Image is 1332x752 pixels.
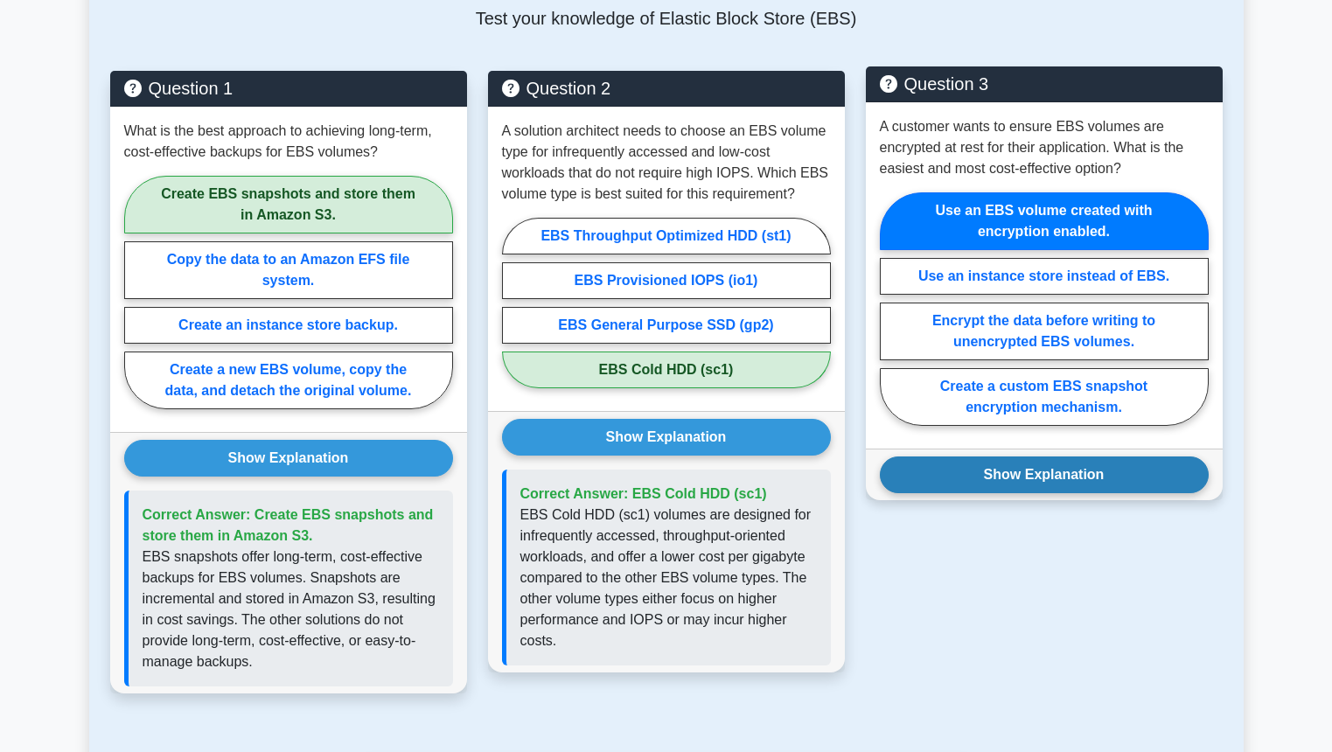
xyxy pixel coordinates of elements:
[880,456,1209,493] button: Show Explanation
[502,352,831,388] label: EBS Cold HDD (sc1)
[880,73,1209,94] h5: Question 3
[143,547,439,672] p: EBS snapshots offer long-term, cost-effective backups for EBS volumes. Snapshots are incremental ...
[124,176,453,233] label: Create EBS snapshots and store them in Amazon S3.
[880,192,1209,250] label: Use an EBS volume created with encryption enabled.
[502,78,831,99] h5: Question 2
[502,121,831,205] p: A solution architect needs to choose an EBS volume type for infrequently accessed and low-cost wo...
[124,440,453,477] button: Show Explanation
[124,121,453,163] p: What is the best approach to achieving long-term, cost-effective backups for EBS volumes?
[124,241,453,299] label: Copy the data to an Amazon EFS file system.
[880,303,1209,360] label: Encrypt the data before writing to unencrypted EBS volumes.
[520,505,817,651] p: EBS Cold HDD (sc1) volumes are designed for infrequently accessed, throughput-oriented workloads,...
[143,507,434,543] span: Correct Answer: Create EBS snapshots and store them in Amazon S3.
[502,218,831,254] label: EBS Throughput Optimized HDD (st1)
[124,352,453,409] label: Create a new EBS volume, copy the data, and detach the original volume.
[502,307,831,344] label: EBS General Purpose SSD (gp2)
[880,258,1209,295] label: Use an instance store instead of EBS.
[124,78,453,99] h5: Question 1
[124,307,453,344] label: Create an instance store backup.
[502,419,831,456] button: Show Explanation
[520,486,767,501] span: Correct Answer: EBS Cold HDD (sc1)
[880,368,1209,426] label: Create a custom EBS snapshot encryption mechanism.
[880,116,1209,179] p: A customer wants to ensure EBS volumes are encrypted at rest for their application. What is the e...
[502,262,831,299] label: EBS Provisioned IOPS (io1)
[110,8,1223,29] p: Test your knowledge of Elastic Block Store (EBS)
